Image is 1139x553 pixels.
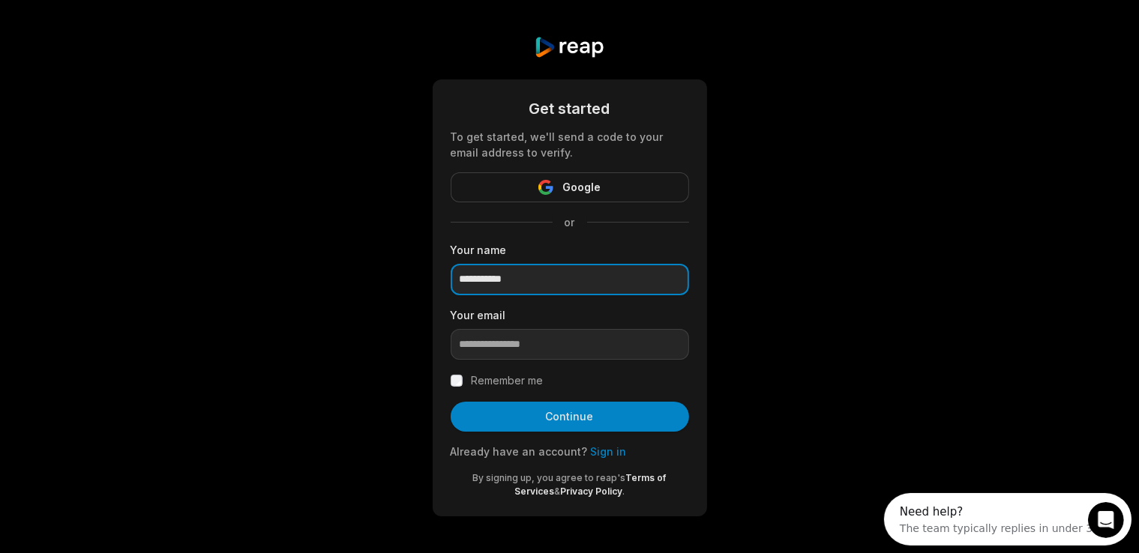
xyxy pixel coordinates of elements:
a: Sign in [591,445,627,458]
span: Google [562,178,601,196]
button: Google [451,172,689,202]
label: Your name [451,242,689,258]
a: Privacy Policy [560,486,622,497]
span: Already have an account? [451,445,588,458]
a: Terms of Services [514,472,667,497]
label: Your email [451,307,689,323]
span: . [622,486,625,497]
div: To get started, we'll send a code to your email address to verify. [451,129,689,160]
button: Continue [451,402,689,432]
div: Need help? [16,13,215,25]
iframe: Intercom live chat [1088,502,1124,538]
div: Open Intercom Messenger [6,6,259,47]
img: reap [534,36,605,58]
div: The team typically replies in under 3h [16,25,215,40]
iframe: Intercom live chat discovery launcher [884,493,1132,546]
label: Remember me [472,372,544,390]
span: By signing up, you agree to reap's [473,472,626,483]
div: Get started [451,97,689,120]
span: or [553,214,587,230]
span: & [554,486,560,497]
